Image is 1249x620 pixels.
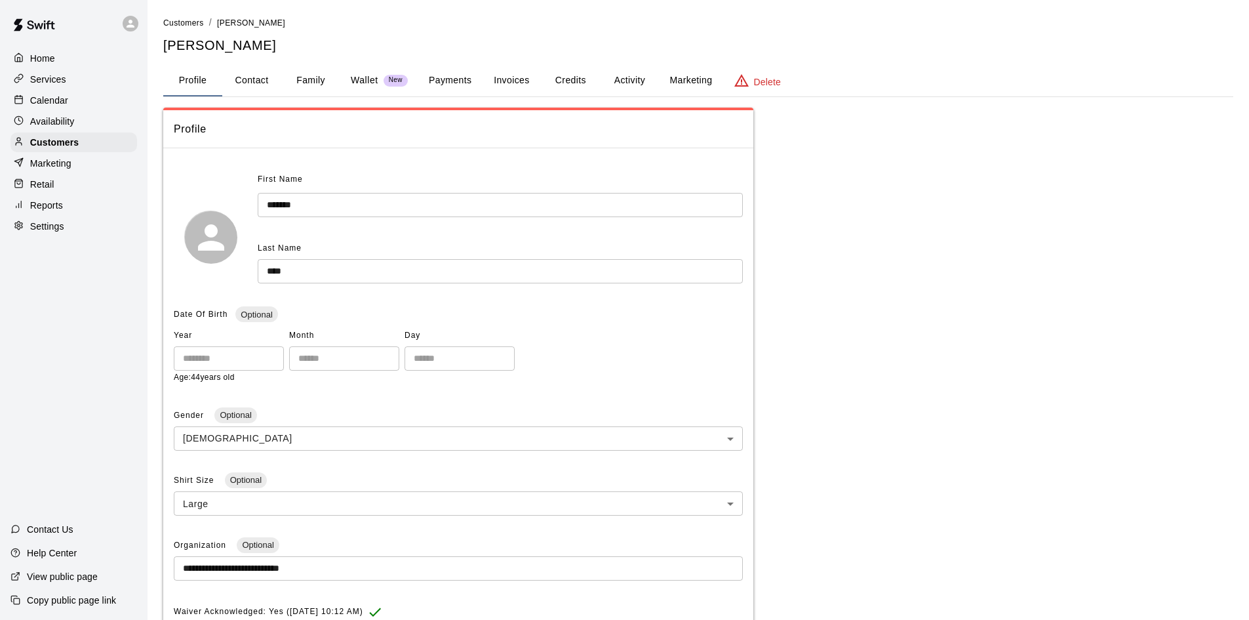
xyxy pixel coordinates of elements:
[405,325,515,346] span: Day
[174,325,284,346] span: Year
[30,52,55,65] p: Home
[225,475,267,485] span: Optional
[174,121,743,138] span: Profile
[174,373,235,382] span: Age: 44 years old
[237,540,279,550] span: Optional
[222,65,281,96] button: Contact
[10,175,137,194] a: Retail
[258,169,303,190] span: First Name
[10,70,137,89] a: Services
[174,476,217,485] span: Shirt Size
[163,65,1233,96] div: basic tabs example
[214,410,256,420] span: Optional
[10,112,137,131] a: Availability
[174,491,743,516] div: Large
[659,65,723,96] button: Marketing
[10,91,137,110] a: Calendar
[384,76,408,85] span: New
[163,16,1233,30] nav: breadcrumb
[30,73,66,86] p: Services
[27,570,98,583] p: View public page
[10,196,137,215] a: Reports
[27,523,73,536] p: Contact Us
[174,310,228,319] span: Date Of Birth
[258,243,302,253] span: Last Name
[10,49,137,68] a: Home
[30,220,64,233] p: Settings
[30,136,79,149] p: Customers
[174,541,229,550] span: Organization
[281,65,340,96] button: Family
[163,37,1233,54] h5: [PERSON_NAME]
[289,325,399,346] span: Month
[163,65,222,96] button: Profile
[217,18,285,28] span: [PERSON_NAME]
[30,157,71,170] p: Marketing
[235,310,277,320] span: Optional
[30,199,63,212] p: Reports
[541,65,600,96] button: Credits
[482,65,541,96] button: Invoices
[351,73,378,87] p: Wallet
[174,426,743,451] div: [DEMOGRAPHIC_DATA]
[163,17,204,28] a: Customers
[30,94,68,107] p: Calendar
[10,217,137,236] a: Settings
[600,65,659,96] button: Activity
[418,65,482,96] button: Payments
[27,547,77,560] p: Help Center
[10,154,137,173] a: Marketing
[209,16,212,30] li: /
[10,133,137,152] a: Customers
[30,178,54,191] p: Retail
[754,75,781,89] p: Delete
[27,594,116,607] p: Copy public page link
[163,18,204,28] span: Customers
[30,115,75,128] p: Availability
[174,411,207,420] span: Gender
